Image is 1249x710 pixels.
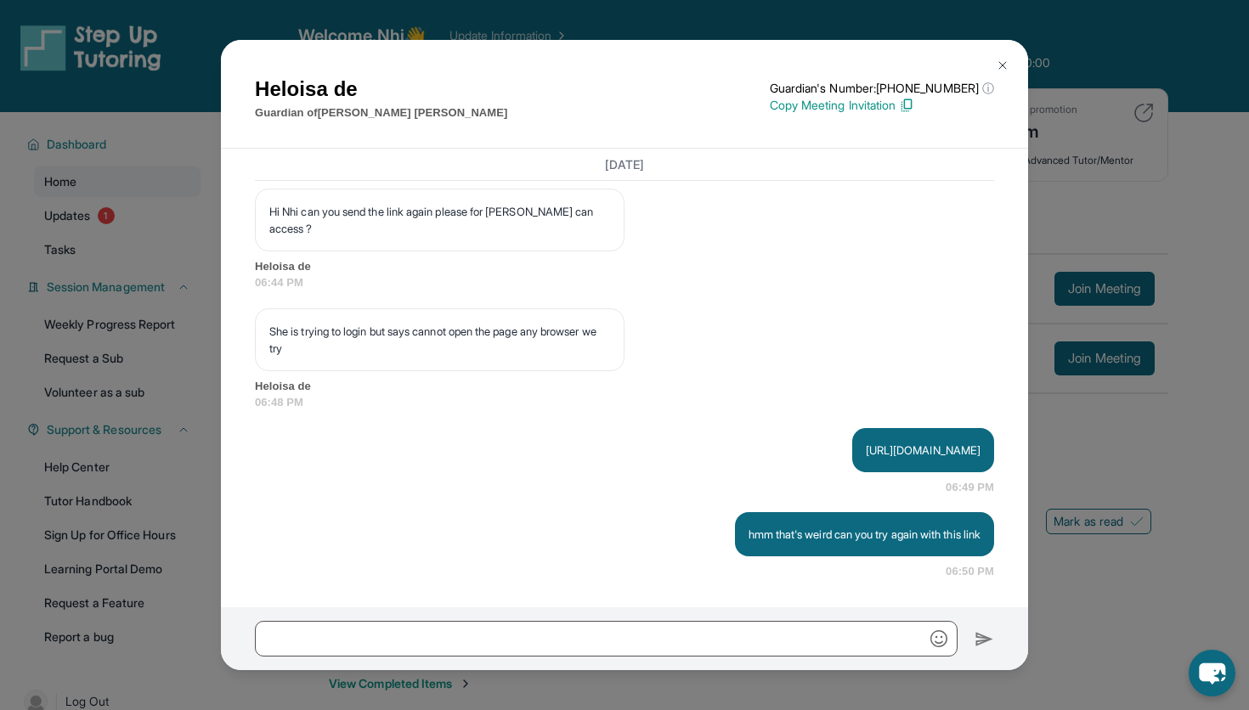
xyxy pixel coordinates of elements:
span: Heloisa de [255,378,994,395]
p: [URL][DOMAIN_NAME] [866,442,981,459]
img: Send icon [975,629,994,650]
span: ⓘ [982,80,994,97]
p: Guardian of [PERSON_NAME] [PERSON_NAME] [255,104,507,121]
span: 06:50 PM [946,563,994,580]
span: 06:49 PM [946,479,994,496]
h3: [DATE] [255,155,994,172]
span: 06:44 PM [255,274,994,291]
img: Copy Icon [899,98,914,113]
h1: Heloisa de [255,74,507,104]
p: hmm that's weird can you try again with this link [749,526,981,543]
img: Emoji [930,630,947,647]
span: 06:48 PM [255,394,994,411]
button: chat-button [1189,650,1235,696]
p: Guardian's Number: [PHONE_NUMBER] [770,80,994,97]
p: Hi Nhi can you send the link again please for [PERSON_NAME] can access ? [269,203,610,237]
span: Heloisa de [255,258,994,275]
p: She is trying to login but says cannot open the page any browser we try [269,323,610,357]
img: Close Icon [996,59,1009,72]
p: Copy Meeting Invitation [770,97,994,114]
